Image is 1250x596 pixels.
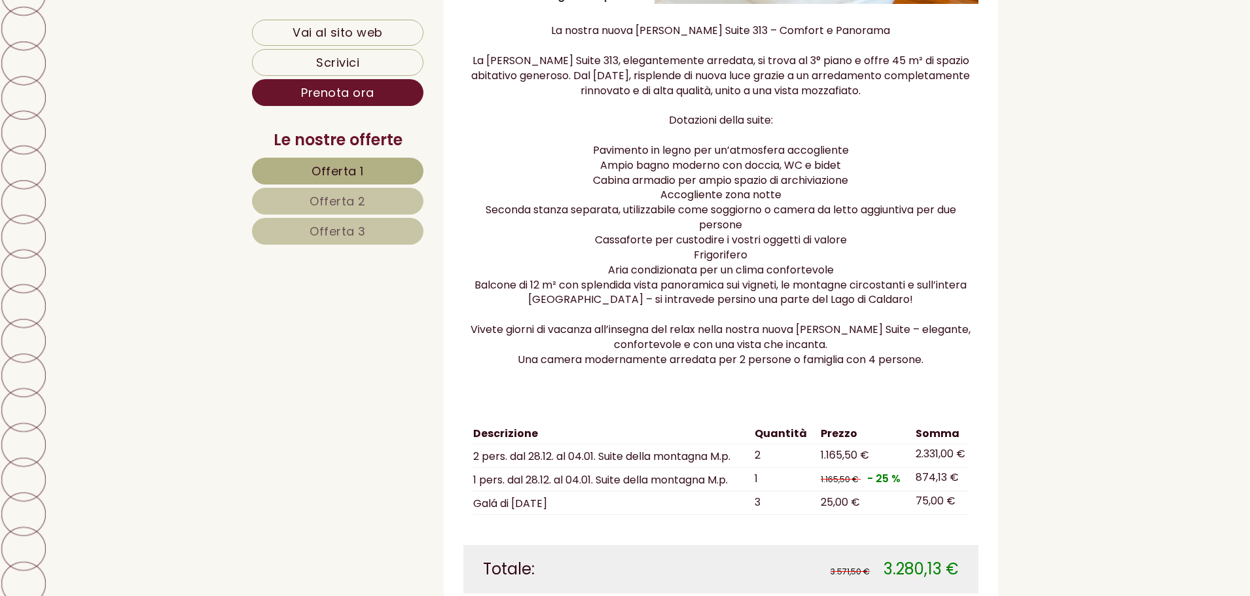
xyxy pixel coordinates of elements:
div: Hotel Tenz [20,41,215,51]
a: Prenota ora [252,79,423,106]
div: Le nostre offerte [252,129,423,151]
div: Buon giorno, come possiamo aiutarla? [10,38,222,78]
td: 874,13 € [910,468,969,491]
span: 3.280,13 € [884,558,959,580]
span: 25,00 € [821,495,860,510]
td: 75,00 € [910,491,969,515]
span: 1.165,50 € [821,447,869,463]
td: 3 [749,491,815,515]
a: Vai al sito web [252,20,423,46]
th: Descrizione [473,424,749,444]
th: Somma [910,424,969,444]
span: - 25 % [867,471,901,486]
span: 3.571,50 € [830,566,870,577]
span: Offerta 1 [312,163,364,179]
div: giovedì [228,10,288,31]
small: 13:32 [20,66,215,75]
td: Galá di [DATE] [473,491,749,515]
div: Totale: [473,558,721,580]
span: Offerta 3 [310,223,366,239]
td: 2 [749,444,815,468]
span: Offerta 2 [310,193,366,209]
a: Scrivici [252,49,423,76]
td: 1 pers. dal 28.12. al 04.01. Suite della montagna M.p. [473,468,749,491]
p: La nostra nuova [PERSON_NAME] Suite 313 – Comfort e Panorama La [PERSON_NAME] Suite 313, elegante... [463,24,979,367]
td: 2.331,00 € [910,444,969,468]
th: Prezzo [815,424,910,444]
th: Quantità [749,424,815,444]
td: 2 pers. dal 28.12. al 04.01. Suite della montagna M.p. [473,444,749,468]
td: 1 [749,468,815,491]
span: 1.165,50 € [821,474,859,485]
button: Invia [447,341,516,368]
